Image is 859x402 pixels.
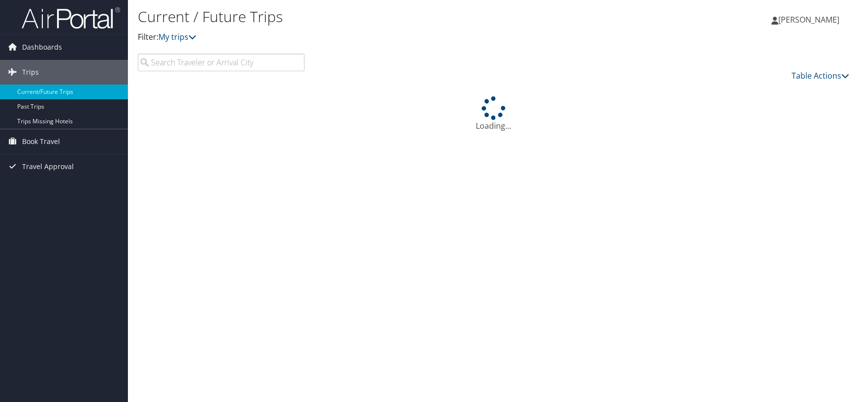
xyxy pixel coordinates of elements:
input: Search Traveler or Arrival City [138,54,305,71]
img: airportal-logo.png [22,6,120,29]
span: Book Travel [22,129,60,154]
h1: Current / Future Trips [138,6,612,27]
a: [PERSON_NAME] [771,5,849,34]
p: Filter: [138,31,612,44]
span: Dashboards [22,35,62,59]
span: Trips [22,60,39,85]
span: Travel Approval [22,154,74,179]
a: My trips [158,31,196,42]
div: Loading... [138,96,849,132]
span: [PERSON_NAME] [778,14,839,25]
a: Table Actions [792,70,849,81]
